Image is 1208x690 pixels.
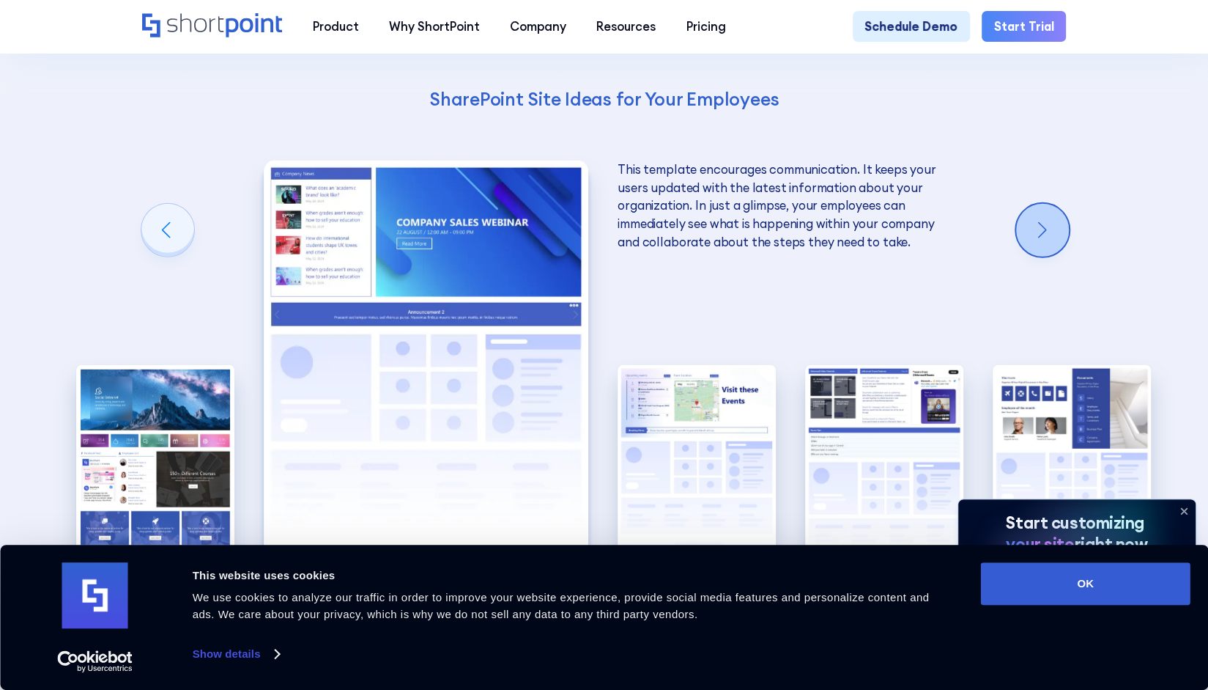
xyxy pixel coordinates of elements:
img: HR SharePoint site example for documents [993,365,1151,559]
div: Previous slide [141,204,194,257]
img: logo [62,562,128,628]
a: Start Trial [982,11,1066,41]
div: 5 / 5 [993,365,1151,559]
p: This template encourages communication. It keeps your users updated with the latest information a... [618,161,942,252]
span: We use cookies to analyze our traffic in order to improve your website experience, provide social... [193,591,930,620]
a: Home [142,13,283,39]
a: Why ShortPoint [374,11,494,41]
img: HR SharePoint site example for Homepage [264,161,588,559]
a: Pricing [671,11,741,41]
a: Company [494,11,581,41]
div: Next slide [1016,204,1069,257]
div: 4 / 5 [805,365,963,559]
div: Company [510,18,566,36]
a: Show details [193,643,279,665]
button: OK [981,562,1190,605]
div: Product [313,18,359,36]
a: Usercentrics Cookiebot - opens in a new window [31,650,159,672]
h4: SharePoint Site Ideas for Your Employees [264,87,944,111]
img: Best SharePoint Intranet Site Designs [76,365,234,559]
a: Schedule Demo [853,11,970,41]
a: Resources [582,11,671,41]
img: SharePoint Communication site example for news [805,365,963,559]
div: 1 / 5 [76,365,234,559]
div: Resources [596,18,656,36]
div: Pricing [686,18,726,36]
div: 3 / 5 [618,365,776,559]
div: 2 / 5 [264,161,588,559]
img: Internal SharePoint site example for company policy [618,365,776,559]
div: Why ShortPoint [389,18,480,36]
a: Product [297,11,374,41]
div: This website uses cookies [193,567,948,584]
